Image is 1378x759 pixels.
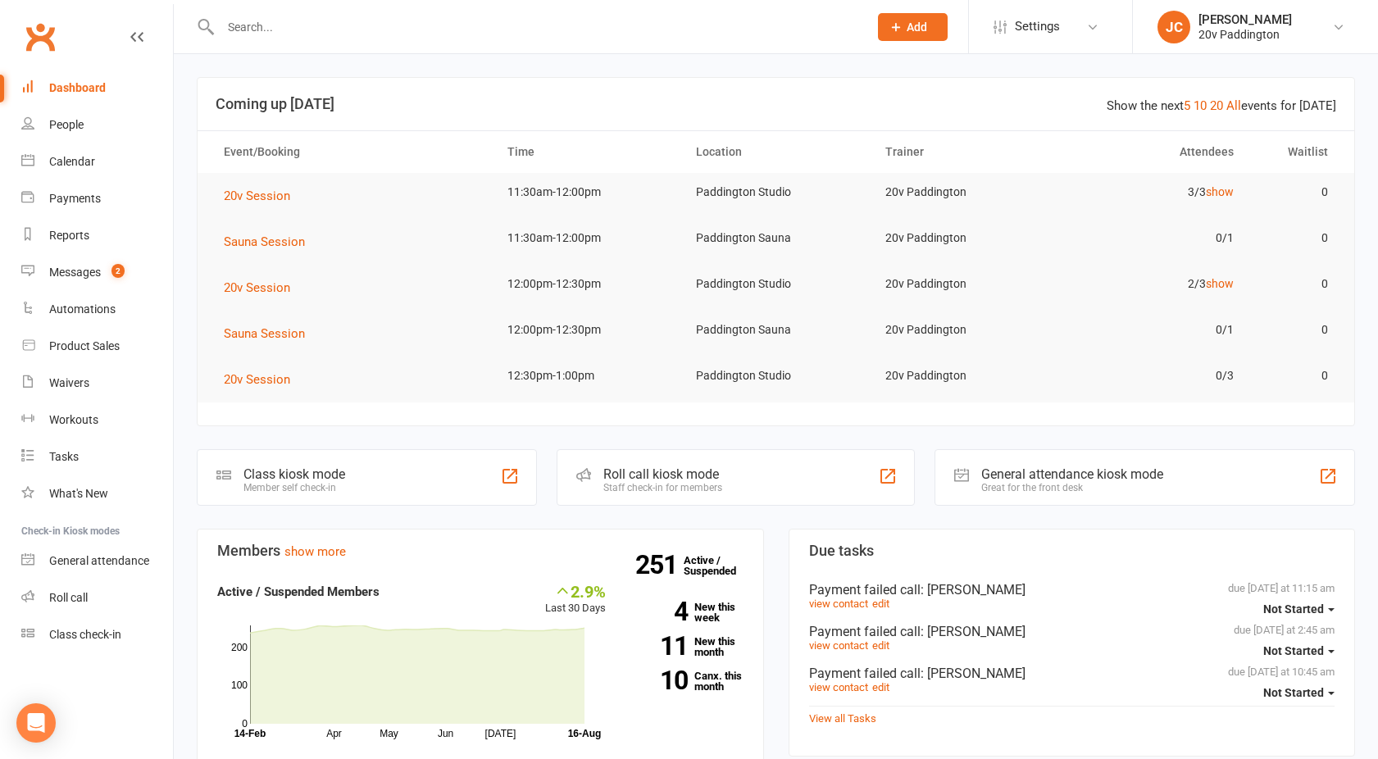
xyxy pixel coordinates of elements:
h3: Coming up [DATE] [216,96,1336,112]
strong: 10 [630,668,688,693]
div: Open Intercom Messenger [16,703,56,743]
span: 20v Session [224,189,290,203]
button: 20v Session [224,186,302,206]
td: 20v Paddington [871,265,1060,303]
div: Tasks [49,450,79,463]
td: 0 [1248,173,1343,211]
h3: Due tasks [809,543,1335,559]
a: 10Canx. this month [630,670,744,692]
a: 11New this month [630,636,744,657]
div: Messages [49,266,101,279]
span: 2 [111,264,125,278]
a: Clubworx [20,16,61,57]
td: 12:00pm-12:30pm [493,265,682,303]
a: view contact [809,598,868,610]
span: Not Started [1263,602,1324,616]
strong: 4 [630,599,688,624]
a: 251Active / Suspended [684,543,756,589]
div: Last 30 Days [545,582,606,617]
div: Reports [49,229,89,242]
th: Attendees [1059,131,1248,173]
th: Event/Booking [209,131,493,173]
th: Location [681,131,871,173]
button: 20v Session [224,278,302,298]
a: Payments [21,180,173,217]
div: 20v Paddington [1198,27,1292,42]
a: Automations [21,291,173,328]
a: view contact [809,639,868,652]
a: 5 [1184,98,1190,113]
td: 0/3 [1059,357,1248,395]
th: Waitlist [1248,131,1343,173]
td: 20v Paddington [871,173,1060,211]
button: 20v Session [224,370,302,389]
td: 20v Paddington [871,311,1060,349]
a: Workouts [21,402,173,439]
div: Class check-in [49,628,121,641]
a: Reports [21,217,173,254]
a: edit [872,681,889,693]
span: Not Started [1263,644,1324,657]
div: Waivers [49,376,89,389]
td: Paddington Sauna [681,219,871,257]
td: 2/3 [1059,265,1248,303]
div: People [49,118,84,131]
a: Calendar [21,143,173,180]
div: Class kiosk mode [243,466,345,482]
button: Add [878,13,948,41]
a: Tasks [21,439,173,475]
span: 20v Session [224,280,290,295]
button: Sauna Session [224,324,316,343]
div: Roll call kiosk mode [603,466,722,482]
span: Not Started [1263,686,1324,699]
th: Time [493,131,682,173]
div: Calendar [49,155,95,168]
td: 11:30am-12:00pm [493,173,682,211]
td: 20v Paddington [871,219,1060,257]
input: Search... [216,16,857,39]
td: Paddington Studio [681,357,871,395]
div: Payments [49,192,101,205]
h3: Members [217,543,744,559]
div: Automations [49,302,116,316]
div: Payment failed call [809,582,1335,598]
span: Sauna Session [224,326,305,341]
a: Waivers [21,365,173,402]
div: What's New [49,487,108,500]
a: Messages 2 [21,254,173,291]
td: 0 [1248,219,1343,257]
span: : [PERSON_NAME] [921,582,1026,598]
td: 0 [1248,357,1343,395]
span: Sauna Session [224,234,305,249]
strong: 251 [635,552,684,577]
a: show more [284,544,346,559]
div: Great for the front desk [981,482,1163,493]
div: General attendance [49,554,149,567]
a: General attendance kiosk mode [21,543,173,579]
a: All [1226,98,1241,113]
div: Workouts [49,413,98,426]
a: view contact [809,681,868,693]
a: 10 [1194,98,1207,113]
a: Roll call [21,579,173,616]
span: : [PERSON_NAME] [921,624,1026,639]
td: 12:30pm-1:00pm [493,357,682,395]
button: Sauna Session [224,232,316,252]
td: 12:00pm-12:30pm [493,311,682,349]
div: [PERSON_NAME] [1198,12,1292,27]
a: show [1206,277,1234,290]
td: 11:30am-12:00pm [493,219,682,257]
a: 4New this week [630,602,744,623]
div: Staff check-in for members [603,482,722,493]
span: Add [907,20,927,34]
td: 0 [1248,265,1343,303]
a: Dashboard [21,70,173,107]
strong: Active / Suspended Members [217,584,380,599]
td: 0/1 [1059,311,1248,349]
div: Payment failed call [809,624,1335,639]
div: Dashboard [49,81,106,94]
a: edit [872,639,889,652]
div: 2.9% [545,582,606,600]
div: Member self check-in [243,482,345,493]
span: : [PERSON_NAME] [921,666,1026,681]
